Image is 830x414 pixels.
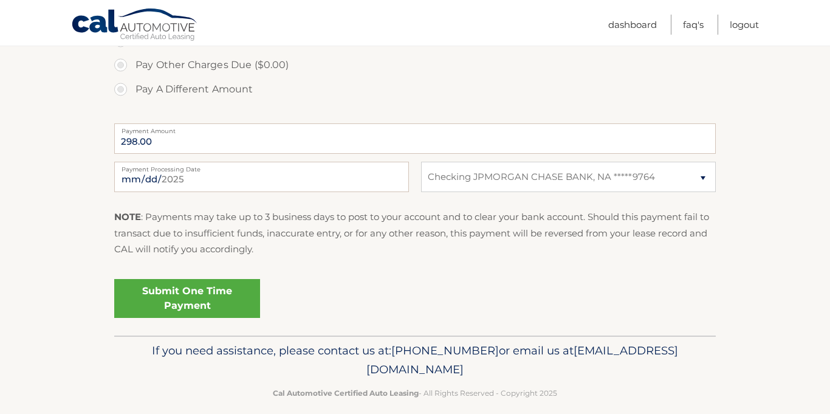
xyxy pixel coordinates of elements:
p: : Payments may take up to 3 business days to post to your account and to clear your bank account.... [114,209,716,257]
label: Pay A Different Amount [114,77,716,102]
a: Cal Automotive [71,8,199,43]
input: Payment Amount [114,123,716,154]
strong: NOTE [114,211,141,223]
a: Submit One Time Payment [114,279,260,318]
strong: Cal Automotive Certified Auto Leasing [273,388,419,398]
a: FAQ's [683,15,704,35]
span: [PHONE_NUMBER] [391,343,499,357]
p: - All Rights Reserved - Copyright 2025 [122,387,708,399]
label: Payment Processing Date [114,162,409,171]
a: Dashboard [608,15,657,35]
label: Pay Other Charges Due ($0.00) [114,53,716,77]
p: If you need assistance, please contact us at: or email us at [122,341,708,380]
label: Payment Amount [114,123,716,133]
a: Logout [730,15,759,35]
input: Payment Date [114,162,409,192]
